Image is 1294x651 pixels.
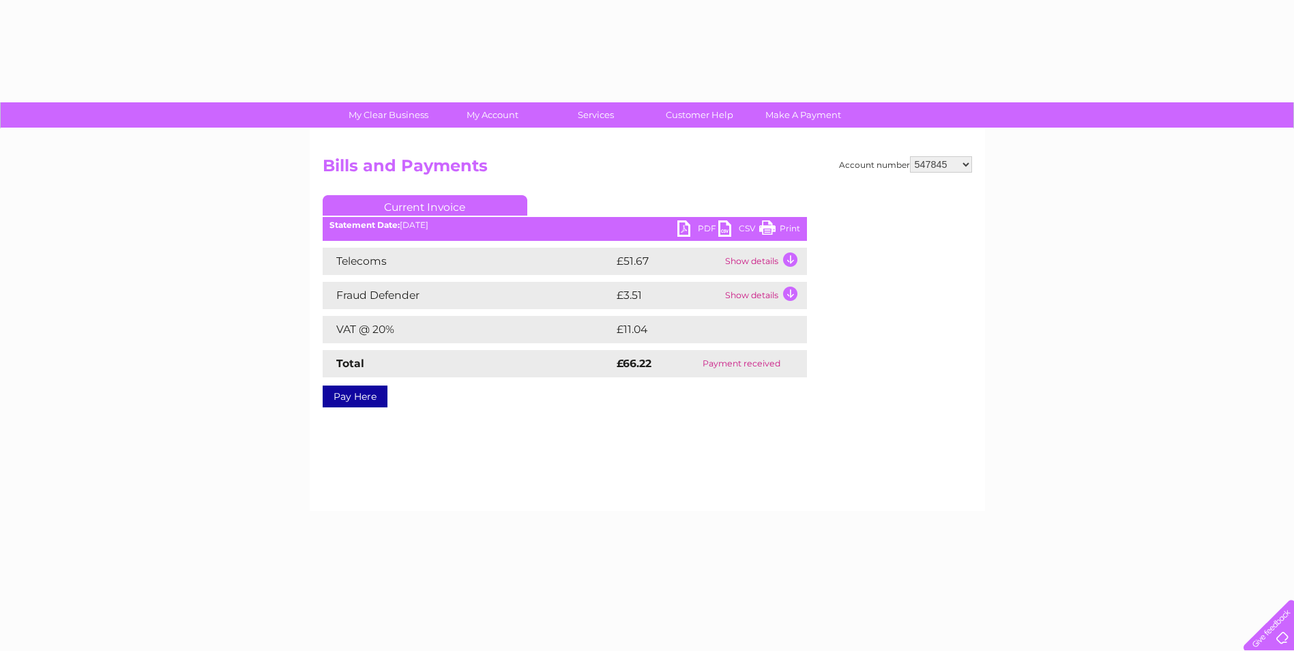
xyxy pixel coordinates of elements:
b: Statement Date: [329,220,400,230]
a: CSV [718,220,759,240]
td: Show details [722,282,807,309]
td: £11.04 [613,316,777,343]
strong: £66.22 [617,357,651,370]
h2: Bills and Payments [323,156,972,182]
td: Payment received [677,350,806,377]
td: VAT @ 20% [323,316,613,343]
a: Services [540,102,652,128]
a: Pay Here [323,386,387,407]
a: My Clear Business [332,102,445,128]
a: Make A Payment [747,102,859,128]
td: Fraud Defender [323,282,613,309]
a: Customer Help [643,102,756,128]
div: [DATE] [323,220,807,230]
div: Account number [839,156,972,173]
a: Current Invoice [323,195,527,216]
a: My Account [436,102,548,128]
td: Telecoms [323,248,613,275]
td: Show details [722,248,807,275]
a: PDF [677,220,718,240]
a: Print [759,220,800,240]
td: £51.67 [613,248,722,275]
strong: Total [336,357,364,370]
td: £3.51 [613,282,722,309]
